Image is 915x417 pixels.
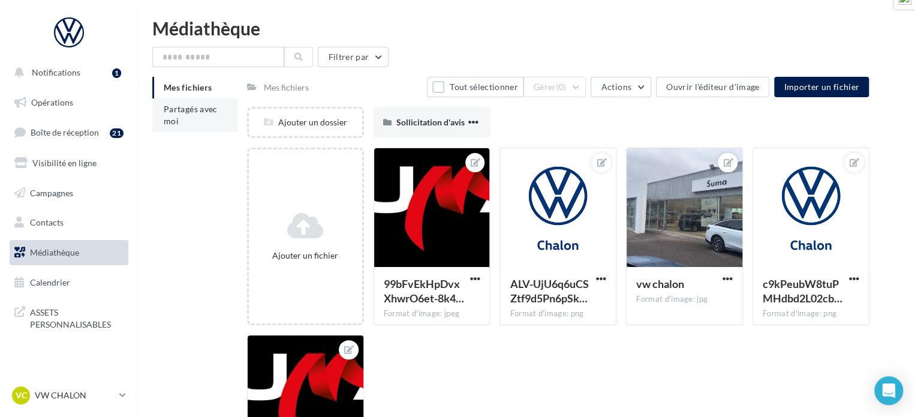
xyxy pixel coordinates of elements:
[7,210,131,235] a: Contacts
[31,97,73,107] span: Opérations
[7,299,131,335] a: ASSETS PERSONNALISABLES
[556,82,567,92] span: (0)
[510,308,606,319] div: Format d'image: png
[7,240,131,265] a: Médiathèque
[10,384,128,407] a: VC VW CHALON
[35,389,115,401] p: VW CHALON
[774,77,869,97] button: Importer un fichier
[7,60,126,85] button: Notifications 1
[254,250,357,262] div: Ajouter un fichier
[249,116,362,128] div: Ajouter un dossier
[384,308,480,319] div: Format d'image: jpeg
[30,277,70,287] span: Calendrier
[510,277,588,305] span: ALV-UjU6q6uCSZtf9d5Pn6pSk-X0wtOhVwut3u6hmuh2wcx42vessgYI
[32,67,80,77] span: Notifications
[874,376,903,405] div: Open Intercom Messenger
[763,277,842,305] span: c9kPeubW8tuPMHdbd2L02cbU2d8hmiJgFh9ew43NLDmKkV8nbBwHQi8hbUGX6SjbfpLmNAa570RrSkV0oQ=s0
[601,82,631,92] span: Actions
[264,82,309,94] div: Mes fichiers
[112,68,121,78] div: 1
[656,77,769,97] button: Ouvrir l'éditeur d'image
[32,158,97,168] span: Visibilité en ligne
[384,277,464,305] span: 99bFvEkHpDvxXhwrO6et-8k40Ne_Z-bcbm-QFv91Fm-giQuoe0XtuxUE7MPETYVeaz5NaTsERWxCrP-p-Q=s0
[7,181,131,206] a: Campagnes
[30,187,73,197] span: Campagnes
[7,90,131,115] a: Opérations
[7,270,131,295] a: Calendrier
[523,77,586,97] button: Gérer(0)
[636,277,684,290] span: vw chalon
[164,82,212,92] span: Mes fichiers
[636,294,733,305] div: Format d'image: jpg
[763,308,859,319] div: Format d'image: png
[427,77,523,97] button: Tout sélectionner
[31,127,99,137] span: Boîte de réception
[396,117,465,127] span: Sollicitation d'avis
[164,104,218,126] span: Partagés avec moi
[16,389,27,401] span: VC
[7,119,131,145] a: Boîte de réception21
[110,128,124,138] div: 21
[7,151,131,176] a: Visibilité en ligne
[318,47,389,67] button: Filtrer par
[591,77,651,97] button: Actions
[784,82,859,92] span: Importer un fichier
[30,304,124,330] span: ASSETS PERSONNALISABLES
[30,247,79,257] span: Médiathèque
[152,19,901,37] div: Médiathèque
[30,217,64,227] span: Contacts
